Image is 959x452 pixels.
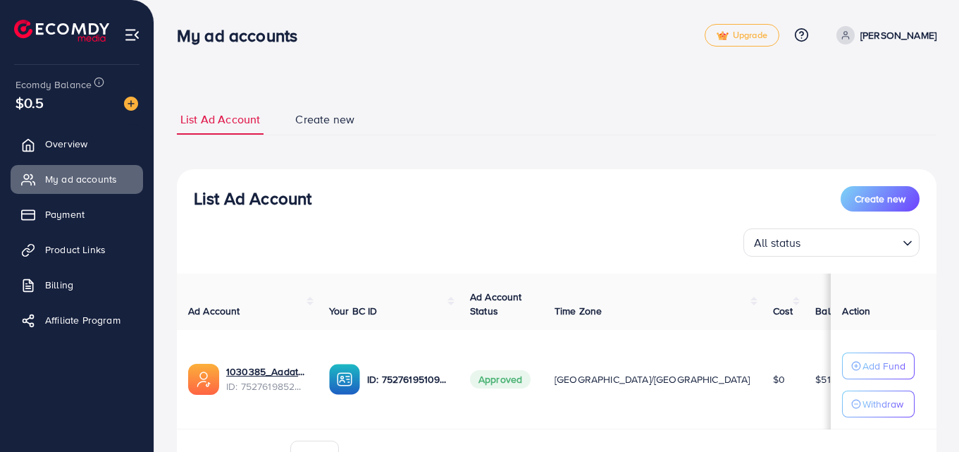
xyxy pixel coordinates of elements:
[124,27,140,43] img: menu
[805,230,897,253] input: Search for option
[226,365,307,393] div: <span class='underline'>1030385_Aadat_1752660580090</span></br>7527619852446531601
[717,30,767,41] span: Upgrade
[188,304,240,318] span: Ad Account
[831,26,936,44] a: [PERSON_NAME]
[11,130,143,158] a: Overview
[717,31,729,41] img: tick
[45,243,106,257] span: Product Links
[11,271,143,299] a: Billing
[226,365,307,379] a: 1030385_Aadat_1752660580090
[555,372,750,386] span: [GEOGRAPHIC_DATA]/[GEOGRAPHIC_DATA]
[16,78,92,92] span: Ecomdy Balance
[295,111,354,128] span: Create new
[862,396,903,413] p: Withdraw
[773,304,793,318] span: Cost
[367,371,447,388] p: ID: 7527619510925393921
[194,188,311,209] h3: List Ad Account
[751,233,804,253] span: All status
[45,207,85,221] span: Payment
[899,389,948,441] iframe: Chat
[188,364,219,395] img: ic-ads-acc.e4c84228.svg
[705,24,779,47] a: tickUpgrade
[815,372,830,386] span: $51
[14,20,109,42] img: logo
[16,92,44,113] span: $0.5
[862,358,905,374] p: Add Fund
[11,200,143,228] a: Payment
[555,304,602,318] span: Time Zone
[226,379,307,393] span: ID: 7527619852446531601
[773,372,785,386] span: $0
[45,278,73,292] span: Billing
[855,192,905,206] span: Create new
[180,111,260,128] span: List Ad Account
[45,172,117,186] span: My ad accounts
[470,370,531,389] span: Approved
[177,25,309,46] h3: My ad accounts
[329,304,378,318] span: Your BC ID
[842,391,915,417] button: Withdraw
[45,313,120,327] span: Affiliate Program
[11,236,143,264] a: Product Links
[815,304,853,318] span: Balance
[860,27,936,44] p: [PERSON_NAME]
[11,306,143,334] a: Affiliate Program
[470,290,522,318] span: Ad Account Status
[743,228,920,257] div: Search for option
[11,165,143,193] a: My ad accounts
[842,304,870,318] span: Action
[841,186,920,212] button: Create new
[329,364,360,395] img: ic-ba-acc.ded83a64.svg
[124,97,138,111] img: image
[842,353,915,379] button: Add Fund
[45,137,87,151] span: Overview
